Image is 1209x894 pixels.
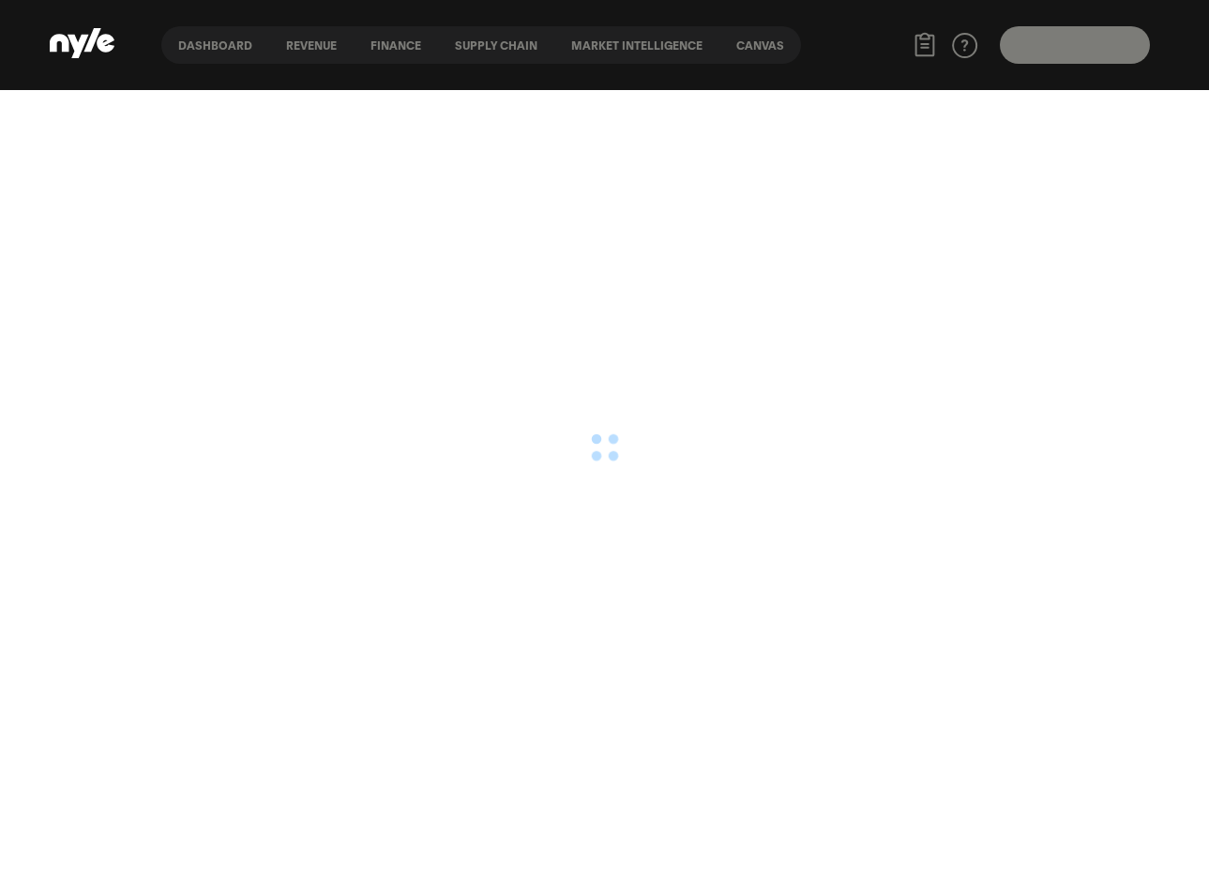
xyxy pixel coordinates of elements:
[161,38,269,52] button: Dashboard
[719,38,801,52] button: Canvas
[269,38,354,52] button: Revenue
[354,38,438,52] button: finance
[438,38,554,52] button: Supply chain
[554,38,719,52] button: Market Intelligence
